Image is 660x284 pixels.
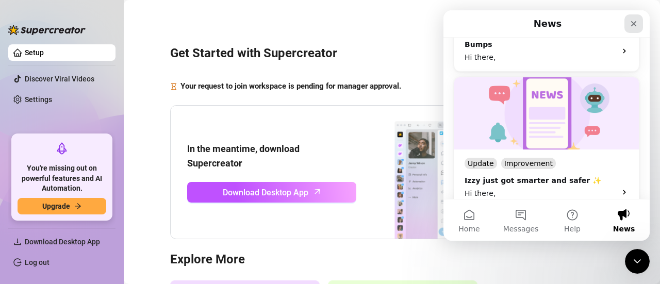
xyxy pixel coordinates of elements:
span: Upgrade [42,202,70,210]
img: logo-BBDzfeDw.svg [8,25,86,35]
h3: Get Started with Supercreator [170,45,614,62]
span: hourglass [170,80,177,93]
iframe: To enrich screen reader interactions, please activate Accessibility in Grammarly extension settings [625,249,650,274]
a: Setup [25,48,44,57]
span: arrow-up [311,186,323,197]
button: Upgradearrow-right [18,198,106,214]
iframe: To enrich screen reader interactions, please activate Accessibility in Grammarly extension settings [443,10,650,241]
span: rocket [56,142,68,155]
h3: Explore More [170,252,614,268]
span: You're missing out on powerful features and AI Automation. [18,163,106,194]
span: Download Desktop App [223,186,308,199]
a: Download Desktop Apparrow-up [187,182,356,203]
span: download [13,238,22,246]
span: Download Desktop App [25,238,100,246]
img: download app [356,106,613,239]
span: arrow-right [74,203,81,210]
a: Settings [25,95,52,104]
strong: Your request to join workspace is pending for manager approval. [180,81,401,91]
a: Discover Viral Videos [25,75,94,83]
strong: In the meantime, download Supercreator [187,143,300,169]
a: Log out [25,258,49,266]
